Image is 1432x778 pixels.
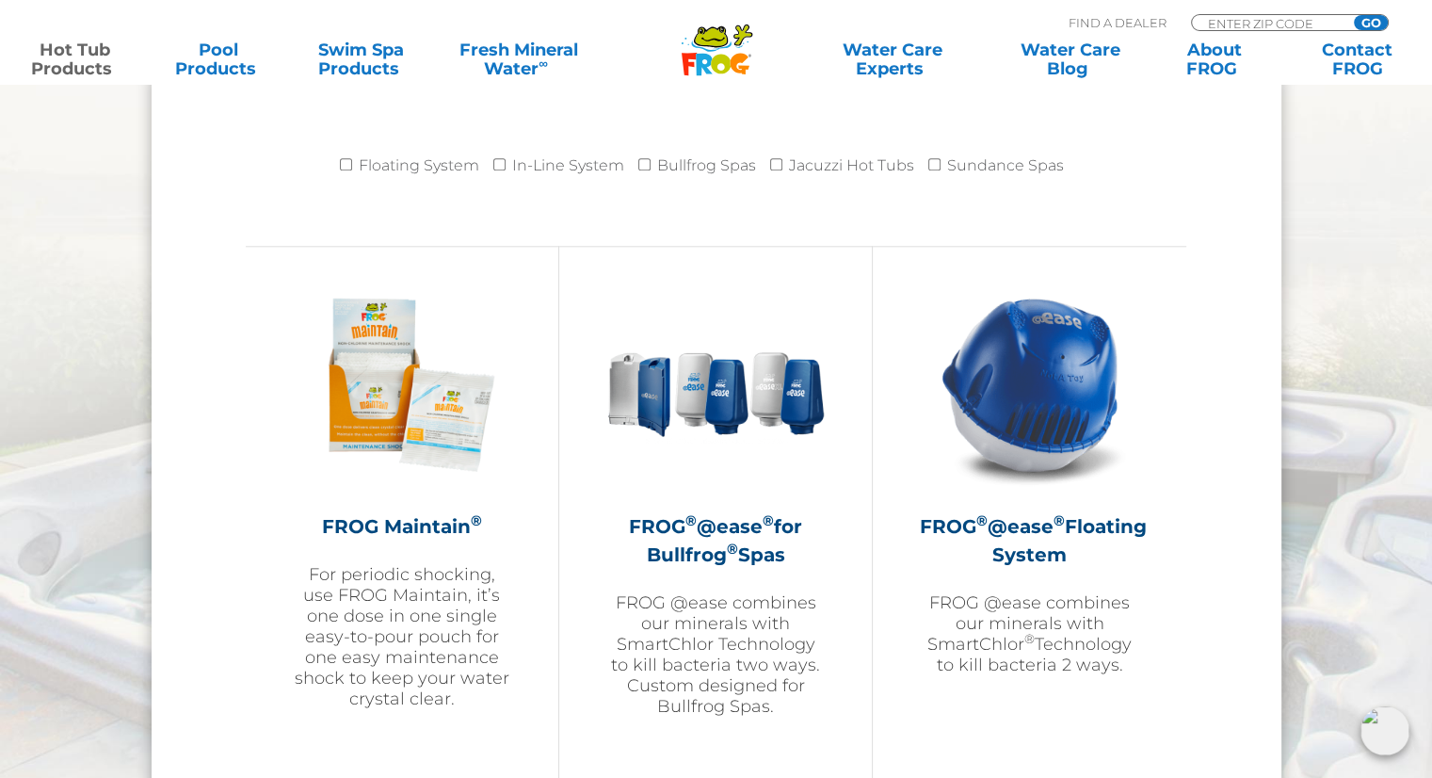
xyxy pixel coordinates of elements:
[539,56,548,71] sup: ∞
[293,275,511,765] a: FROG Maintain®For periodic shocking, use FROG Maintain, it’s one dose in one single easy-to-pour ...
[606,592,825,717] p: FROG @ease combines our minerals with SmartChlor Technology to kill bacteria two ways. Custom des...
[920,275,1139,765] a: FROG®@ease®Floating SystemFROG @ease combines our minerals with SmartChlor®Technology to kill bac...
[726,540,737,558] sup: ®
[449,41,588,78] a: Fresh MineralWater∞
[1054,511,1065,529] sup: ®
[162,41,273,78] a: PoolProducts
[920,592,1139,675] p: FROG @ease combines our minerals with SmartChlor Technology to kill bacteria 2 ways.
[1158,41,1269,78] a: AboutFROG
[1206,15,1333,31] input: Zip Code Form
[920,512,1139,569] h2: FROG @ease Floating System
[19,41,130,78] a: Hot TubProducts
[947,147,1064,185] label: Sundance Spas
[1069,14,1167,31] p: Find A Dealer
[359,147,479,185] label: Floating System
[471,511,482,529] sup: ®
[921,275,1139,494] img: hot-tub-product-atease-system-300x300.png
[1302,41,1413,78] a: ContactFROG
[1360,706,1409,755] img: openIcon
[512,147,624,185] label: In-Line System
[306,41,417,78] a: Swim SpaProducts
[606,275,825,765] a: FROG®@ease®for Bullfrog®SpasFROG @ease combines our minerals with SmartChlor Technology to kill b...
[657,147,756,185] label: Bullfrog Spas
[293,512,511,541] h2: FROG Maintain
[1024,631,1035,646] sup: ®
[976,511,988,529] sup: ®
[606,275,825,494] img: bullfrog-product-hero-300x300.png
[763,511,774,529] sup: ®
[606,512,825,569] h2: FROG @ease for Bullfrog Spas
[801,41,983,78] a: Water CareExperts
[685,511,697,529] sup: ®
[293,564,511,709] p: For periodic shocking, use FROG Maintain, it’s one dose in one single easy-to-pour pouch for one ...
[293,275,511,494] img: Frog_Maintain_Hero-2-v2-300x300.png
[1015,41,1126,78] a: Water CareBlog
[789,147,914,185] label: Jacuzzi Hot Tubs
[1354,15,1388,30] input: GO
